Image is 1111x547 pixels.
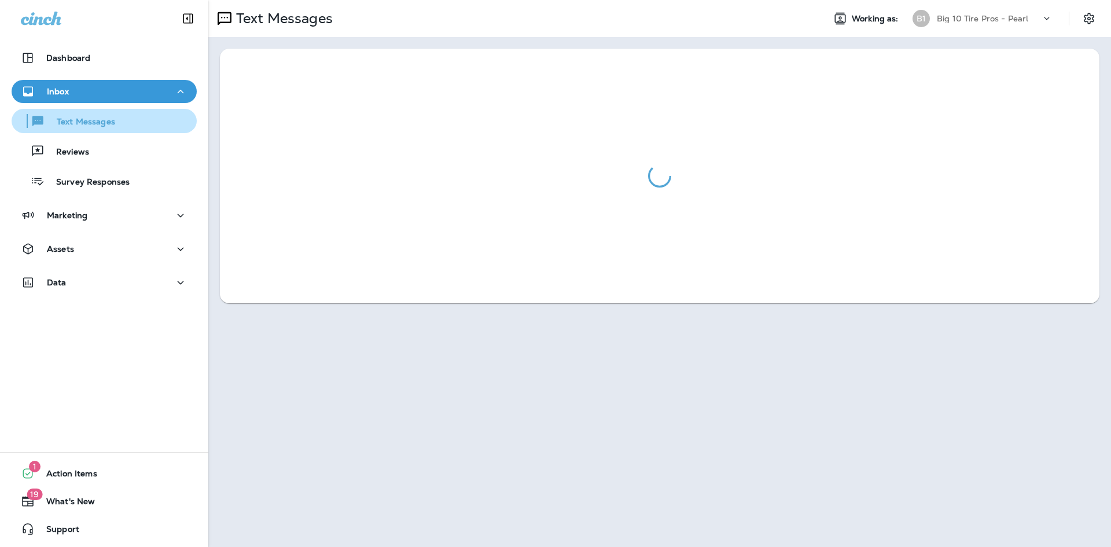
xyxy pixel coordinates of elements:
[35,497,95,511] span: What's New
[29,461,41,472] span: 1
[12,517,197,541] button: Support
[12,237,197,260] button: Assets
[12,169,197,193] button: Survey Responses
[12,271,197,294] button: Data
[35,469,97,483] span: Action Items
[47,244,74,254] p: Assets
[12,462,197,485] button: 1Action Items
[47,87,69,96] p: Inbox
[45,177,130,188] p: Survey Responses
[47,211,87,220] p: Marketing
[12,109,197,133] button: Text Messages
[46,53,90,63] p: Dashboard
[35,524,79,538] span: Support
[12,46,197,69] button: Dashboard
[1079,8,1099,29] button: Settings
[231,10,333,27] p: Text Messages
[12,204,197,227] button: Marketing
[12,80,197,103] button: Inbox
[172,7,204,30] button: Collapse Sidebar
[913,10,930,27] div: B1
[852,14,901,24] span: Working as:
[937,14,1028,23] p: Big 10 Tire Pros - Pearl
[27,489,42,500] span: 19
[47,278,67,287] p: Data
[45,147,89,158] p: Reviews
[12,139,197,163] button: Reviews
[12,490,197,513] button: 19What's New
[45,117,115,128] p: Text Messages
